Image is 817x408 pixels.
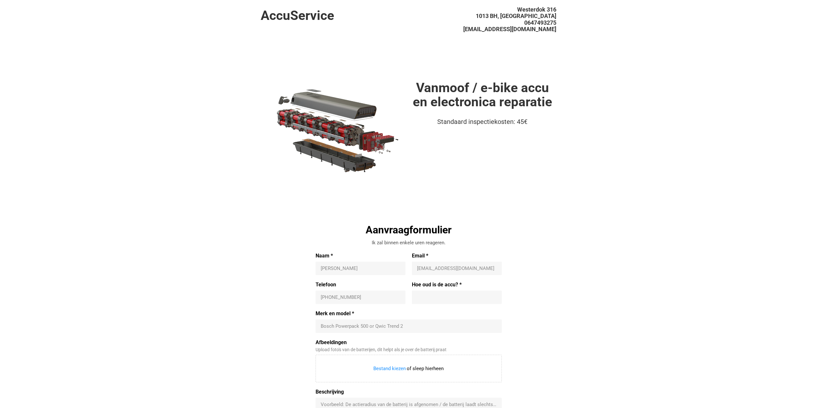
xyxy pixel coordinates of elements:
[524,19,556,26] span: 0647493275
[316,347,502,352] div: Upload foto's van de batterijen, dit helpt als je over de batterij praat
[261,8,408,23] h1: AccuService
[437,118,527,126] span: Standaard inspectiekosten: 45€
[316,310,502,317] label: Merk en model *
[417,265,497,272] input: Email *
[316,339,502,346] label: Afbeeldingen
[321,294,400,300] input: +31 647493275
[316,253,405,259] label: Naam *
[316,239,502,246] div: Ik zal binnen enkele uren reageren.
[476,13,556,19] span: 1013 BH, [GEOGRAPHIC_DATA]
[316,389,502,395] label: Beschrijving
[463,26,556,32] span: [EMAIL_ADDRESS][DOMAIN_NAME]
[412,253,502,259] label: Email *
[316,282,405,288] label: Telefoon
[321,323,497,329] input: Merk en model *
[409,81,556,109] h1: Vanmoof / e-bike accu en electronica reparatie
[316,223,502,237] div: Aanvraagformulier
[321,265,400,272] input: Naam *
[517,6,556,13] span: Westerdok 316
[261,81,408,179] img: battery.webp
[412,282,502,288] label: Hoe oud is de accu? *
